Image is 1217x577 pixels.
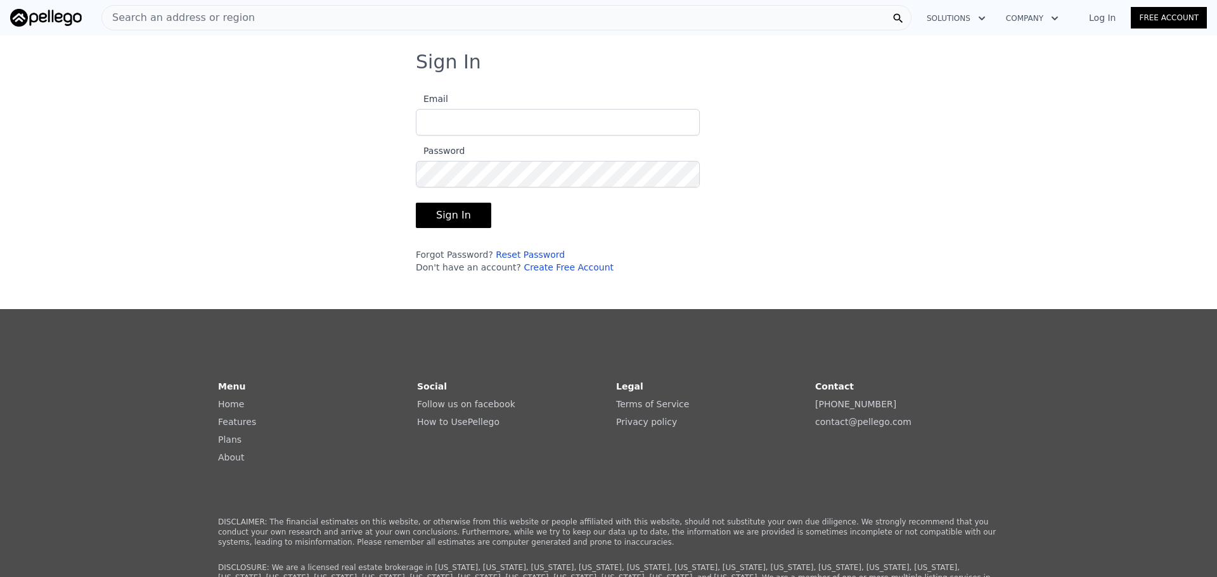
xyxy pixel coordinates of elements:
span: Email [416,94,448,104]
button: Company [996,7,1069,30]
input: Password [416,161,700,187]
img: Pellego [10,9,82,27]
strong: Menu [218,381,245,391]
strong: Legal [616,381,643,391]
a: Terms of Service [616,399,689,409]
a: Home [218,399,244,409]
a: [PHONE_NUMBER] [815,399,896,409]
h3: Sign In [416,51,801,73]
a: Privacy policy [616,417,677,427]
button: Sign In [416,203,491,228]
a: Reset Password [496,250,565,260]
a: How to UsePellego [417,417,499,427]
a: About [218,452,244,462]
a: Follow us on facebook [417,399,515,409]
strong: Contact [815,381,854,391]
strong: Social [417,381,447,391]
button: Solutions [917,7,996,30]
a: Log In [1074,11,1131,24]
span: Search an address or region [102,10,255,25]
p: DISCLAIMER: The financial estimates on this website, or otherwise from this website or people aff... [218,517,999,547]
a: Features [218,417,256,427]
a: Free Account [1131,7,1207,29]
input: Email [416,109,700,136]
div: Forgot Password? Don't have an account? [416,248,700,274]
a: Plans [218,434,241,445]
a: contact@pellego.com [815,417,911,427]
span: Password [416,146,465,156]
a: Create Free Account [524,262,614,272]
